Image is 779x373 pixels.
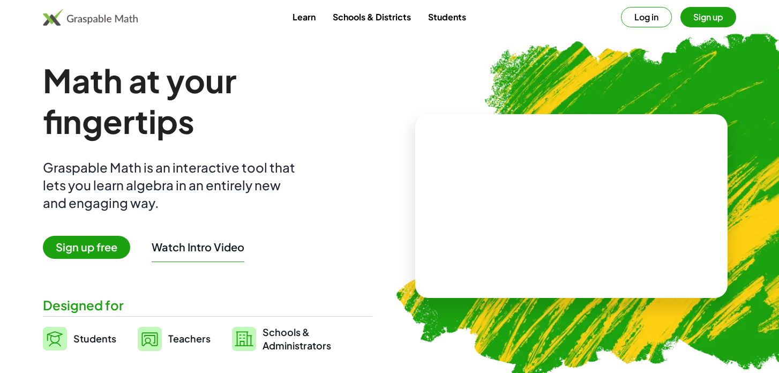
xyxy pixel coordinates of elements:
button: Sign up [680,7,736,27]
div: Designed for [43,296,372,314]
a: Teachers [138,325,211,352]
div: Graspable Math is an interactive tool that lets you learn algebra in an entirely new and engaging... [43,159,300,212]
span: Teachers [168,332,211,345]
span: Students [73,332,116,345]
img: svg%3e [43,327,67,350]
a: Schools & Districts [324,7,420,27]
button: Log in [621,7,672,27]
span: Schools & Administrators [263,325,331,352]
button: Watch Intro Video [152,240,244,254]
h1: Math at your fingertips [43,60,372,141]
a: Students [420,7,475,27]
img: svg%3e [138,327,162,351]
a: Schools &Administrators [232,325,331,352]
a: Students [43,325,116,352]
img: svg%3e [232,327,256,351]
span: Sign up free [43,236,130,259]
video: What is this? This is dynamic math notation. Dynamic math notation plays a central role in how Gr... [491,166,652,247]
a: Learn [284,7,324,27]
